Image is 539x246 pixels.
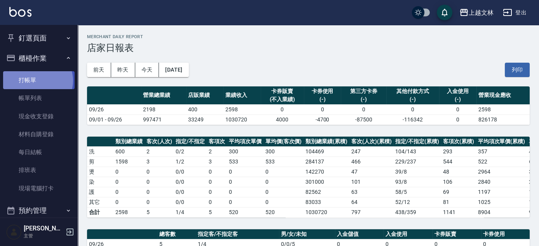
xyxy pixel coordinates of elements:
td: 3 [145,156,174,167]
td: 826178 [476,114,530,125]
td: 2598 [113,207,145,217]
a: 每日結帳 [3,143,75,161]
button: 上越文林 [456,5,497,21]
td: 合計 [87,207,113,217]
th: 總客數 [157,229,196,239]
td: 522 [476,156,527,167]
td: 1598 [113,156,145,167]
td: 2198 [141,104,186,114]
td: 0 [145,177,174,187]
td: -4700 [304,114,341,125]
button: 櫃檯作業 [3,48,75,69]
td: 81 [441,197,476,207]
th: 卡券使用 [481,229,530,239]
th: 營業現金應收 [476,86,530,105]
td: 48 [441,167,476,177]
button: 釘選頁面 [3,28,75,48]
td: 0 [113,167,145,177]
button: 預約管理 [3,200,75,221]
th: 類別總業績(累積) [304,137,349,147]
th: 營業總業績 [141,86,186,105]
div: 其他付款方式 [388,87,438,95]
td: 600 [113,146,145,156]
th: 入金使用 [384,229,432,239]
table: a dense table [87,86,530,125]
td: 5 [145,207,174,217]
a: 現場電腦打卡 [3,179,75,197]
div: (-) [343,95,384,104]
th: 客項次(累積) [441,137,476,147]
td: 1030720 [304,207,349,217]
a: 帳單列表 [3,89,75,107]
th: 指定/不指定 [174,137,207,147]
th: 男/女/未知 [279,229,335,239]
th: 指定/不指定(累積) [393,137,441,147]
div: 卡券販賣 [263,87,302,95]
td: 0 [145,197,174,207]
td: 0 [227,197,263,207]
td: 0 [113,187,145,197]
th: 指定客/不指定客 [196,229,279,239]
td: 2598 [476,104,530,114]
td: 533 [227,156,263,167]
button: 列印 [505,63,530,77]
td: 300 [263,146,304,156]
th: 平均項次單價 [227,137,263,147]
td: 0 [261,104,304,114]
td: 0 [439,114,476,125]
button: 今天 [135,63,159,77]
td: -116342 [386,114,440,125]
td: 533 [263,156,304,167]
div: 卡券使用 [306,87,339,95]
td: 797 [349,207,394,217]
td: 0 [263,187,304,197]
th: 入金儲值 [335,229,384,239]
td: 229 / 237 [393,156,441,167]
td: 82562 [304,187,349,197]
div: (-) [306,95,339,104]
div: 入金使用 [441,87,474,95]
td: 剪 [87,156,113,167]
td: 0 [341,104,386,114]
td: 0 [263,197,304,207]
td: 0 / 0 [174,167,207,177]
td: 燙 [87,167,113,177]
td: 0 / 0 [174,187,207,197]
td: 247 [349,146,394,156]
td: 300 [227,146,263,156]
td: 2598 [223,104,261,114]
td: 0 [207,187,227,197]
td: 0 [304,104,341,114]
h2: Merchant Daily Report [87,34,530,39]
p: 主管 [24,232,63,239]
a: 打帳單 [3,71,75,89]
td: 0 [227,187,263,197]
td: 64 [349,197,394,207]
td: 3 [207,156,227,167]
img: Logo [9,7,31,17]
td: 4000 [261,114,304,125]
th: 平均項次單價(累積) [476,137,527,147]
th: 單均價(客次價) [263,137,304,147]
td: 0 [439,104,476,114]
td: 93 / 8 [393,177,441,187]
a: 現金收支登錄 [3,107,75,125]
td: 其它 [87,197,113,207]
td: 09/26 [87,104,141,114]
td: 438/359 [393,207,441,217]
td: 1 / 2 [174,156,207,167]
div: (不入業績) [263,95,302,104]
td: 0 [263,167,304,177]
td: 0 [263,177,304,187]
img: Person [6,224,22,240]
td: 2964 [476,167,527,177]
div: (-) [388,95,438,104]
td: 106 [441,177,476,187]
td: 染 [87,177,113,187]
th: 卡券販賣 [433,229,481,239]
div: (-) [441,95,474,104]
h5: [PERSON_NAME] [24,225,63,232]
td: 8904 [476,207,527,217]
td: 520 [227,207,263,217]
th: 類別總業績 [113,137,145,147]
